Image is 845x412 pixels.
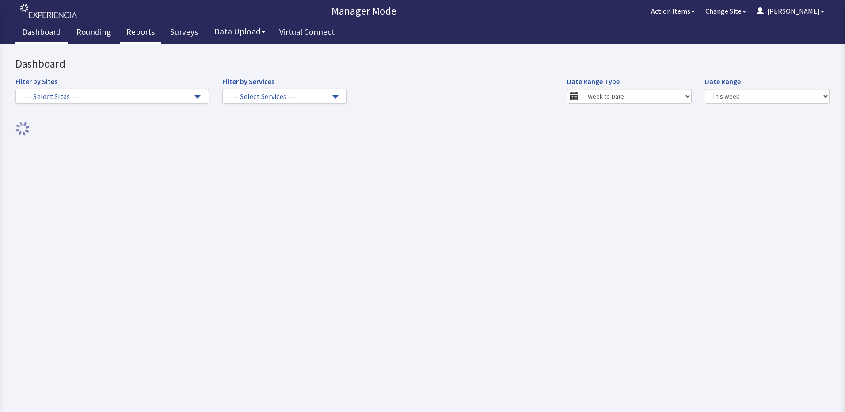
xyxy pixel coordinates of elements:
a: Reports [120,22,161,44]
a: Virtual Connect [273,22,341,44]
span: --- Select Services --- [230,47,330,57]
button: Change Site [700,2,751,20]
p: Manager Mode [82,4,646,18]
label: Filter by Sites [15,32,57,42]
button: Data Upload [209,23,270,40]
label: Date Range Type [567,32,620,42]
img: experiencia_logo.png [20,4,77,19]
h2: Dashboard [15,14,623,26]
button: --- Select Services --- [222,45,347,60]
a: Surveys [164,22,205,44]
a: Rounding [70,22,118,44]
button: --- Select Sites --- [15,45,209,60]
a: Dashboard [15,22,68,44]
button: Action Items [646,2,700,20]
span: --- Select Sites --- [23,47,192,57]
label: Date Range [705,32,741,42]
label: Filter by Services [222,32,274,42]
button: [PERSON_NAME] [751,2,830,20]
